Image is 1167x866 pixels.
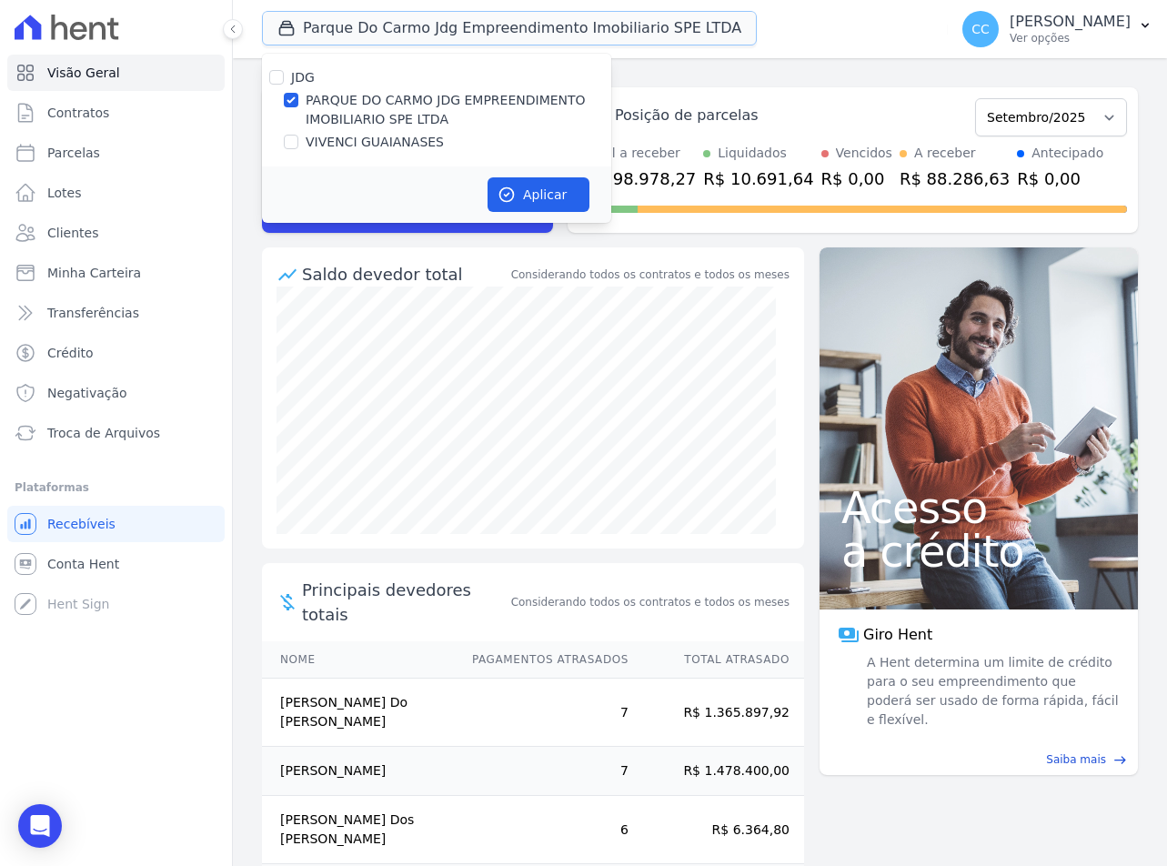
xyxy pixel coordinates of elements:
span: Minha Carteira [47,264,141,282]
label: PARQUE DO CARMO JDG EMPREENDIMENTO IMOBILIARIO SPE LTDA [306,91,611,129]
div: Open Intercom Messenger [18,804,62,848]
td: [PERSON_NAME] Do [PERSON_NAME] [262,679,455,747]
td: 7 [455,679,629,747]
a: Visão Geral [7,55,225,91]
span: a crédito [841,529,1116,573]
label: JDG [291,70,315,85]
span: east [1113,753,1127,767]
td: R$ 1.365.897,92 [629,679,804,747]
td: R$ 1.478.400,00 [629,747,804,796]
div: Antecipado [1031,144,1103,163]
p: Ver opções [1010,31,1131,45]
button: CC [PERSON_NAME] Ver opções [948,4,1167,55]
div: R$ 0,00 [821,166,892,191]
span: Parcelas [47,144,100,162]
td: 6 [455,796,629,864]
span: A Hent determina um limite de crédito para o seu empreendimento que poderá ser usado de forma ráp... [863,653,1120,730]
div: A receber [914,144,976,163]
span: Transferências [47,304,139,322]
td: R$ 6.364,80 [629,796,804,864]
a: Clientes [7,215,225,251]
a: Transferências [7,295,225,331]
span: CC [971,23,990,35]
p: [PERSON_NAME] [1010,13,1131,31]
td: 7 [455,747,629,796]
div: Plataformas [15,477,217,498]
div: Saldo devedor total [302,262,508,287]
span: Contratos [47,104,109,122]
div: Considerando todos os contratos e todos os meses [511,267,790,283]
span: Acesso [841,486,1116,529]
a: Recebíveis [7,506,225,542]
td: [PERSON_NAME] [262,747,455,796]
div: Posição de parcelas [615,105,759,126]
td: [PERSON_NAME] Dos [PERSON_NAME] [262,796,455,864]
a: Conta Hent [7,546,225,582]
a: Crédito [7,335,225,371]
span: Negativação [47,384,127,402]
span: Saiba mais [1046,751,1106,768]
label: VIVENCI GUAIANASES [306,133,444,152]
div: R$ 98.978,27 [586,166,696,191]
span: Principais devedores totais [302,578,508,627]
th: Pagamentos Atrasados [455,641,629,679]
span: Crédito [47,344,94,362]
a: Lotes [7,175,225,211]
div: R$ 88.286,63 [900,166,1010,191]
div: Liquidados [718,144,787,163]
div: R$ 0,00 [1017,166,1103,191]
a: Negativação [7,375,225,411]
a: Troca de Arquivos [7,415,225,451]
button: Aplicar [488,177,589,212]
a: Contratos [7,95,225,131]
span: Recebíveis [47,515,116,533]
th: Total Atrasado [629,641,804,679]
a: Minha Carteira [7,255,225,291]
span: Troca de Arquivos [47,424,160,442]
span: Clientes [47,224,98,242]
span: Conta Hent [47,555,119,573]
div: Vencidos [836,144,892,163]
div: Total a receber [586,144,696,163]
span: Lotes [47,184,82,202]
button: Parque Do Carmo Jdg Empreendimento Imobiliario SPE LTDA [262,11,757,45]
th: Nome [262,641,455,679]
a: Parcelas [7,135,225,171]
a: Saiba mais east [830,751,1127,768]
div: R$ 10.691,64 [703,166,813,191]
span: Giro Hent [863,624,932,646]
span: Considerando todos os contratos e todos os meses [511,594,790,610]
span: Visão Geral [47,64,120,82]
